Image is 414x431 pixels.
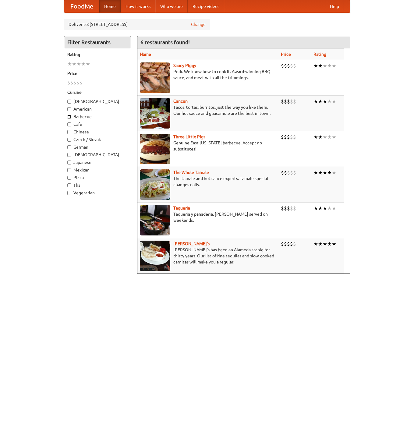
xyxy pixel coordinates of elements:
li: ★ [313,205,318,212]
a: Home [99,0,121,12]
li: ★ [318,241,323,247]
input: Czech / Slovak [67,138,71,142]
a: Taqueria [173,206,190,210]
label: [DEMOGRAPHIC_DATA] [67,152,128,158]
li: $ [293,134,296,140]
p: Tacos, tortas, burritos, just the way you like them. Our hot sauce and guacamole are the best in ... [140,104,276,116]
li: ★ [86,61,90,67]
a: Rating [313,52,326,57]
a: Saucy Piggy [173,63,196,68]
label: Chinese [67,129,128,135]
li: $ [293,62,296,69]
h5: Rating [67,51,128,58]
h5: Cuisine [67,89,128,95]
p: [PERSON_NAME]'s has been an Alameda staple for thirty years. Our list of fine tequilas and slow-c... [140,247,276,265]
li: ★ [81,61,86,67]
li: $ [287,205,290,212]
li: $ [287,169,290,176]
li: $ [284,205,287,212]
a: Help [325,0,344,12]
li: $ [76,79,80,86]
a: Change [191,21,206,27]
li: ★ [323,205,327,212]
p: Taqueria y panaderia. [PERSON_NAME] served on weekends. [140,211,276,223]
label: American [67,106,128,112]
a: How it works [121,0,155,12]
li: $ [284,62,287,69]
a: Three Little Pigs [173,134,205,139]
p: Pork. We know how to cook it. Award-winning BBQ sauce, and meat with all the trimmings. [140,69,276,81]
li: ★ [318,62,323,69]
label: German [67,144,128,150]
a: Cancun [173,99,188,104]
li: $ [284,169,287,176]
li: ★ [313,241,318,247]
li: ★ [313,134,318,140]
input: Chinese [67,130,71,134]
li: $ [281,62,284,69]
li: ★ [313,169,318,176]
li: ★ [332,98,336,105]
li: $ [284,98,287,105]
label: Cafe [67,121,128,127]
li: ★ [67,61,72,67]
li: $ [70,79,73,86]
li: $ [293,98,296,105]
li: $ [281,98,284,105]
a: [PERSON_NAME]'s [173,241,210,246]
ng-pluralize: 6 restaurants found! [140,39,190,45]
label: Japanese [67,159,128,165]
label: Barbecue [67,114,128,120]
label: Mexican [67,167,128,173]
li: ★ [318,98,323,105]
li: ★ [327,134,332,140]
li: $ [293,241,296,247]
li: $ [281,205,284,212]
li: ★ [332,205,336,212]
li: ★ [318,205,323,212]
li: ★ [72,61,76,67]
label: [DEMOGRAPHIC_DATA] [67,98,128,104]
li: ★ [323,134,327,140]
li: ★ [323,62,327,69]
li: $ [290,205,293,212]
input: American [67,107,71,111]
li: $ [287,62,290,69]
li: $ [293,169,296,176]
a: FoodMe [64,0,99,12]
li: ★ [318,169,323,176]
li: $ [281,134,284,140]
li: $ [290,98,293,105]
li: ★ [327,205,332,212]
img: taqueria.jpg [140,205,170,235]
li: $ [67,79,70,86]
input: German [67,145,71,149]
b: The Whole Tamale [173,170,209,175]
label: Pizza [67,175,128,181]
img: littlepigs.jpg [140,134,170,164]
a: Recipe videos [188,0,224,12]
input: Pizza [67,176,71,180]
input: Thai [67,183,71,187]
li: $ [290,169,293,176]
li: $ [290,134,293,140]
li: ★ [327,62,332,69]
li: $ [290,62,293,69]
li: ★ [313,62,318,69]
input: Japanese [67,161,71,164]
img: saucy.jpg [140,62,170,93]
li: ★ [313,98,318,105]
img: cancun.jpg [140,98,170,129]
li: $ [290,241,293,247]
h5: Price [67,70,128,76]
li: $ [284,241,287,247]
li: ★ [327,169,332,176]
li: $ [287,134,290,140]
li: ★ [323,169,327,176]
img: wholetamale.jpg [140,169,170,200]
